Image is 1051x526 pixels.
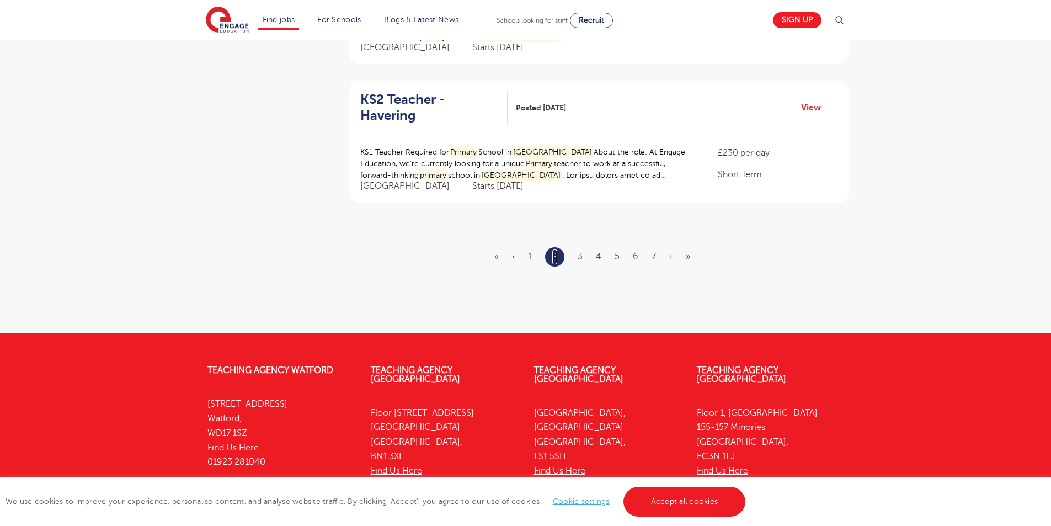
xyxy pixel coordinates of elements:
[579,16,604,24] span: Recruit
[552,249,557,264] a: 2
[371,365,460,384] a: Teaching Agency [GEOGRAPHIC_DATA]
[633,252,638,262] a: 6
[801,100,829,115] a: View
[528,252,532,262] a: 1
[207,443,259,453] a: Find Us Here
[360,180,461,192] span: [GEOGRAPHIC_DATA]
[525,158,554,169] mark: Primary
[480,169,562,181] mark: [GEOGRAPHIC_DATA]
[686,252,690,262] a: Last
[207,397,354,469] p: [STREET_ADDRESS] Watford, WD17 1SZ 01923 281040
[384,15,459,24] a: Blogs & Latest News
[206,7,249,34] img: Engage Education
[534,406,681,493] p: [GEOGRAPHIC_DATA], [GEOGRAPHIC_DATA] [GEOGRAPHIC_DATA], LS1 5SH 0113 323 7633
[494,252,499,262] a: First
[360,92,508,124] a: KS2 Teacher - Havering
[578,252,583,262] a: 3
[6,497,748,506] span: We use cookies to improve your experience, personalise content, and analyse website traffic. By c...
[596,252,601,262] a: 4
[360,146,696,181] p: KS1 Teacher Required for School in About the role: At Engage Education, we’re currently looking f...
[207,365,333,375] a: Teaching Agency Watford
[511,146,594,158] mark: [GEOGRAPHIC_DATA]
[669,252,673,262] a: Next
[419,169,449,181] mark: primary
[497,17,568,24] span: Schools looking for staff
[317,15,361,24] a: For Schools
[697,406,844,493] p: Floor 1, [GEOGRAPHIC_DATA] 155-157 Minories [GEOGRAPHIC_DATA], EC3N 1LJ 0333 150 8020
[697,365,786,384] a: Teaching Agency [GEOGRAPHIC_DATA]
[263,15,295,24] a: Find jobs
[615,252,620,262] a: 5
[472,42,524,54] p: Starts [DATE]
[652,252,656,262] a: 7
[570,13,613,28] a: Recruit
[449,146,479,158] mark: Primary
[371,406,518,493] p: Floor [STREET_ADDRESS] [GEOGRAPHIC_DATA] [GEOGRAPHIC_DATA], BN1 3XF 01273 447633
[623,487,746,517] a: Accept all cookies
[697,466,748,476] a: Find Us Here
[360,92,499,124] h2: KS2 Teacher - Havering
[718,168,837,181] p: Short Term
[553,497,610,506] a: Cookie settings
[472,180,524,192] p: Starts [DATE]
[718,146,837,160] p: £230 per day
[534,466,585,476] a: Find Us Here
[360,42,461,54] span: [GEOGRAPHIC_DATA]
[773,12,821,28] a: Sign up
[512,252,515,262] a: Previous
[516,102,566,114] span: Posted [DATE]
[371,466,422,476] a: Find Us Here
[534,365,623,384] a: Teaching Agency [GEOGRAPHIC_DATA]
